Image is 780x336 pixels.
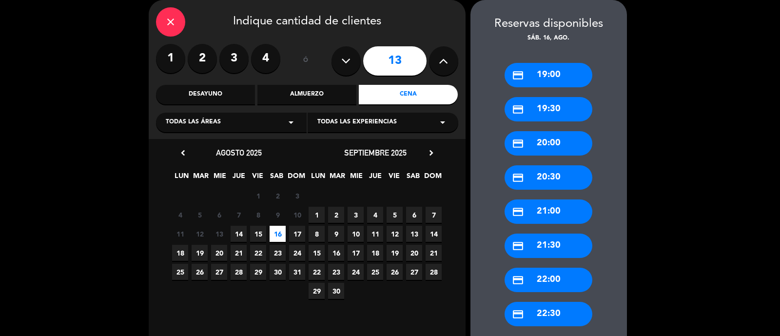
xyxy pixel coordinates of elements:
[406,207,422,223] span: 6
[231,226,247,242] span: 14
[359,85,458,104] div: Cena
[470,15,627,34] div: Reservas disponibles
[387,226,403,242] span: 12
[166,118,221,127] span: Todas las áreas
[211,226,227,242] span: 13
[348,170,364,186] span: MIE
[367,207,383,223] span: 4
[426,226,442,242] span: 14
[387,207,403,223] span: 5
[426,245,442,261] span: 21
[309,226,325,242] span: 8
[289,245,305,261] span: 24
[426,207,442,223] span: 7
[192,207,208,223] span: 5
[231,264,247,280] span: 28
[328,226,344,242] span: 9
[405,170,421,186] span: SAB
[231,207,247,223] span: 7
[219,44,249,73] label: 3
[328,207,344,223] span: 2
[270,264,286,280] span: 30
[437,117,448,128] i: arrow_drop_down
[512,172,524,184] i: credit_card
[309,245,325,261] span: 15
[250,245,266,261] span: 22
[348,264,364,280] span: 24
[192,264,208,280] span: 26
[172,245,188,261] span: 18
[174,170,190,186] span: LUN
[505,131,592,156] div: 20:00
[386,170,402,186] span: VIE
[512,206,524,218] i: credit_card
[512,69,524,81] i: credit_card
[406,245,422,261] span: 20
[505,199,592,224] div: 21:00
[512,308,524,320] i: credit_card
[250,226,266,242] span: 15
[250,264,266,280] span: 29
[250,188,266,204] span: 1
[250,170,266,186] span: VIE
[426,148,436,158] i: chevron_right
[512,138,524,150] i: credit_card
[192,226,208,242] span: 12
[288,170,304,186] span: DOM
[309,207,325,223] span: 1
[165,16,176,28] i: close
[348,207,364,223] span: 3
[505,302,592,326] div: 22:30
[156,7,458,37] div: Indique cantidad de clientes
[231,170,247,186] span: JUE
[257,85,356,104] div: Almuerzo
[156,44,185,73] label: 1
[178,148,188,158] i: chevron_left
[505,165,592,190] div: 20:30
[505,268,592,292] div: 22:00
[251,44,280,73] label: 4
[424,170,440,186] span: DOM
[387,245,403,261] span: 19
[344,148,407,158] span: septiembre 2025
[285,117,297,128] i: arrow_drop_down
[367,264,383,280] span: 25
[348,226,364,242] span: 10
[512,240,524,252] i: credit_card
[290,44,322,78] div: ó
[231,245,247,261] span: 21
[512,103,524,116] i: credit_card
[270,245,286,261] span: 23
[172,264,188,280] span: 25
[505,97,592,121] div: 19:30
[269,170,285,186] span: SAB
[505,63,592,87] div: 19:00
[505,234,592,258] div: 21:30
[250,207,266,223] span: 8
[348,245,364,261] span: 17
[310,170,326,186] span: LUN
[328,245,344,261] span: 16
[156,85,255,104] div: Desayuno
[216,148,262,158] span: agosto 2025
[367,170,383,186] span: JUE
[512,274,524,286] i: credit_card
[270,188,286,204] span: 2
[426,264,442,280] span: 28
[193,170,209,186] span: MAR
[328,264,344,280] span: 23
[329,170,345,186] span: MAR
[188,44,217,73] label: 2
[172,226,188,242] span: 11
[367,245,383,261] span: 18
[211,207,227,223] span: 6
[317,118,397,127] span: Todas las experiencias
[309,264,325,280] span: 22
[289,207,305,223] span: 10
[406,264,422,280] span: 27
[406,226,422,242] span: 13
[387,264,403,280] span: 26
[270,226,286,242] span: 16
[289,264,305,280] span: 31
[328,283,344,299] span: 30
